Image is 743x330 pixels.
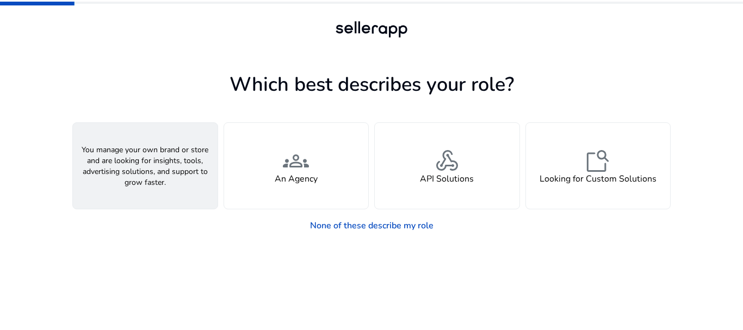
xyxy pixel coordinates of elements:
[525,122,671,209] button: feature_searchLooking for Custom Solutions
[275,174,318,184] h4: An Agency
[72,122,218,209] button: You manage your own brand or store and are looking for insights, tools, advertising solutions, an...
[72,73,671,96] h1: Which best describes your role?
[420,174,474,184] h4: API Solutions
[224,122,369,209] button: groupsAn Agency
[283,148,309,174] span: groups
[374,122,520,209] button: webhookAPI Solutions
[301,215,442,236] a: None of these describe my role
[540,174,657,184] h4: Looking for Custom Solutions
[585,148,611,174] span: feature_search
[434,148,460,174] span: webhook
